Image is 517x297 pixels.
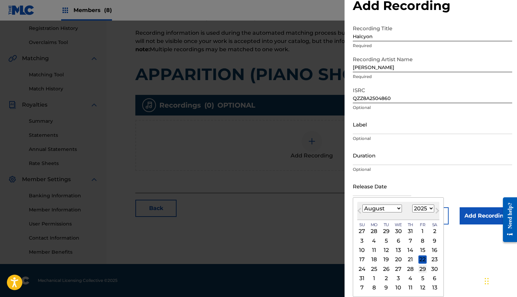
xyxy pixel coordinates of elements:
[382,227,390,235] div: Choose Tuesday, July 29th, 2025
[353,166,512,173] p: Optional
[395,222,402,228] span: We
[384,222,389,228] span: Tu
[353,74,512,80] p: Required
[358,284,366,292] div: Choose Sunday, September 7th, 2025
[430,227,439,235] div: Choose Saturday, August 2nd, 2025
[357,227,439,292] div: Month August, 2025
[353,197,444,297] div: Choose Date
[358,246,366,254] div: Choose Sunday, August 10th, 2025
[358,227,366,235] div: Choose Sunday, July 27th, 2025
[394,246,403,254] div: Choose Wednesday, August 13th, 2025
[406,236,415,245] div: Choose Thursday, August 7th, 2025
[418,236,427,245] div: Choose Friday, August 8th, 2025
[370,274,378,283] div: Choose Monday, September 1st, 2025
[353,104,512,111] p: Optional
[406,284,415,292] div: Choose Thursday, September 11th, 2025
[382,284,390,292] div: Choose Tuesday, September 9th, 2025
[370,246,378,254] div: Choose Monday, August 11th, 2025
[406,265,415,273] div: Choose Thursday, August 28th, 2025
[483,264,517,297] iframe: Chat Widget
[430,236,439,245] div: Choose Saturday, August 9th, 2025
[358,265,366,273] div: Choose Sunday, August 24th, 2025
[430,274,439,283] div: Choose Saturday, September 6th, 2025
[406,274,415,283] div: Choose Thursday, September 4th, 2025
[432,207,443,218] button: Next Month
[382,246,390,254] div: Choose Tuesday, August 12th, 2025
[358,236,366,245] div: Choose Sunday, August 3rd, 2025
[406,227,415,235] div: Choose Thursday, July 31st, 2025
[394,227,403,235] div: Choose Wednesday, July 30th, 2025
[358,255,366,264] div: Choose Sunday, August 17th, 2025
[418,255,427,264] div: Choose Friday, August 22nd, 2025
[370,265,378,273] div: Choose Monday, August 25th, 2025
[430,265,439,273] div: Choose Saturday, August 30th, 2025
[382,265,390,273] div: Choose Tuesday, August 26th, 2025
[406,246,415,254] div: Choose Thursday, August 14th, 2025
[430,255,439,264] div: Choose Saturday, August 23rd, 2025
[104,7,112,13] span: (8)
[394,274,403,283] div: Choose Wednesday, September 3rd, 2025
[406,255,415,264] div: Choose Thursday, August 21st, 2025
[382,274,390,283] div: Choose Tuesday, September 2nd, 2025
[394,284,403,292] div: Choose Wednesday, September 10th, 2025
[408,222,413,228] span: Th
[382,255,390,264] div: Choose Tuesday, August 19th, 2025
[418,227,427,235] div: Choose Friday, August 1st, 2025
[418,265,427,273] div: Choose Friday, August 29th, 2025
[370,284,378,292] div: Choose Monday, September 8th, 2025
[394,265,403,273] div: Choose Wednesday, August 27th, 2025
[353,43,512,49] p: Required
[418,246,427,254] div: Choose Friday, August 15th, 2025
[353,135,512,142] p: Optional
[430,284,439,292] div: Choose Saturday, September 13th, 2025
[61,6,69,14] img: Top Rightsholders
[418,284,427,292] div: Choose Friday, September 12th, 2025
[370,227,378,235] div: Choose Monday, July 28th, 2025
[358,274,366,283] div: Choose Sunday, August 31st, 2025
[370,255,378,264] div: Choose Monday, August 18th, 2025
[382,236,390,245] div: Choose Tuesday, August 5th, 2025
[354,207,365,218] button: Previous Month
[430,246,439,254] div: Choose Saturday, August 16th, 2025
[370,236,378,245] div: Choose Monday, August 4th, 2025
[420,222,425,228] span: Fr
[394,255,403,264] div: Choose Wednesday, August 20th, 2025
[8,5,35,15] img: MLC Logo
[432,222,437,228] span: Sa
[498,190,517,249] iframe: Resource Center
[394,236,403,245] div: Choose Wednesday, August 6th, 2025
[418,274,427,283] div: Choose Friday, September 5th, 2025
[74,6,112,14] span: Members
[485,271,489,291] div: Drag
[359,222,364,228] span: Su
[371,222,378,228] span: Mo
